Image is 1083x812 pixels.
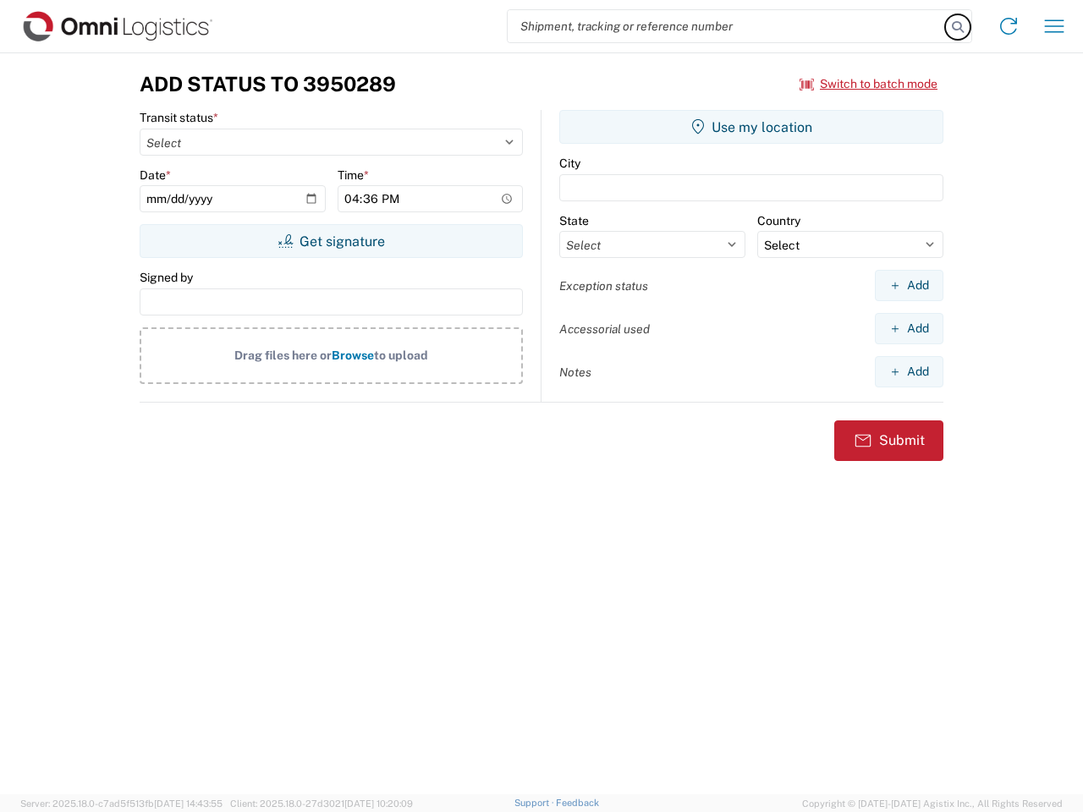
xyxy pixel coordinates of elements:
[508,10,946,42] input: Shipment, tracking or reference number
[875,270,943,301] button: Add
[559,365,591,380] label: Notes
[374,348,428,362] span: to upload
[140,72,396,96] h3: Add Status to 3950289
[559,156,580,171] label: City
[140,224,523,258] button: Get signature
[559,278,648,294] label: Exception status
[875,313,943,344] button: Add
[802,796,1063,811] span: Copyright © [DATE]-[DATE] Agistix Inc., All Rights Reserved
[332,348,374,362] span: Browse
[514,798,557,808] a: Support
[154,798,223,809] span: [DATE] 14:43:55
[875,356,943,387] button: Add
[20,798,223,809] span: Server: 2025.18.0-c7ad5f513fb
[234,348,332,362] span: Drag files here or
[344,798,413,809] span: [DATE] 10:20:09
[757,213,800,228] label: Country
[800,70,937,98] button: Switch to batch mode
[556,798,599,808] a: Feedback
[140,167,171,183] label: Date
[559,110,943,144] button: Use my location
[559,213,589,228] label: State
[230,798,413,809] span: Client: 2025.18.0-27d3021
[338,167,369,183] label: Time
[140,270,193,285] label: Signed by
[559,321,650,337] label: Accessorial used
[140,110,218,125] label: Transit status
[834,420,943,461] button: Submit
